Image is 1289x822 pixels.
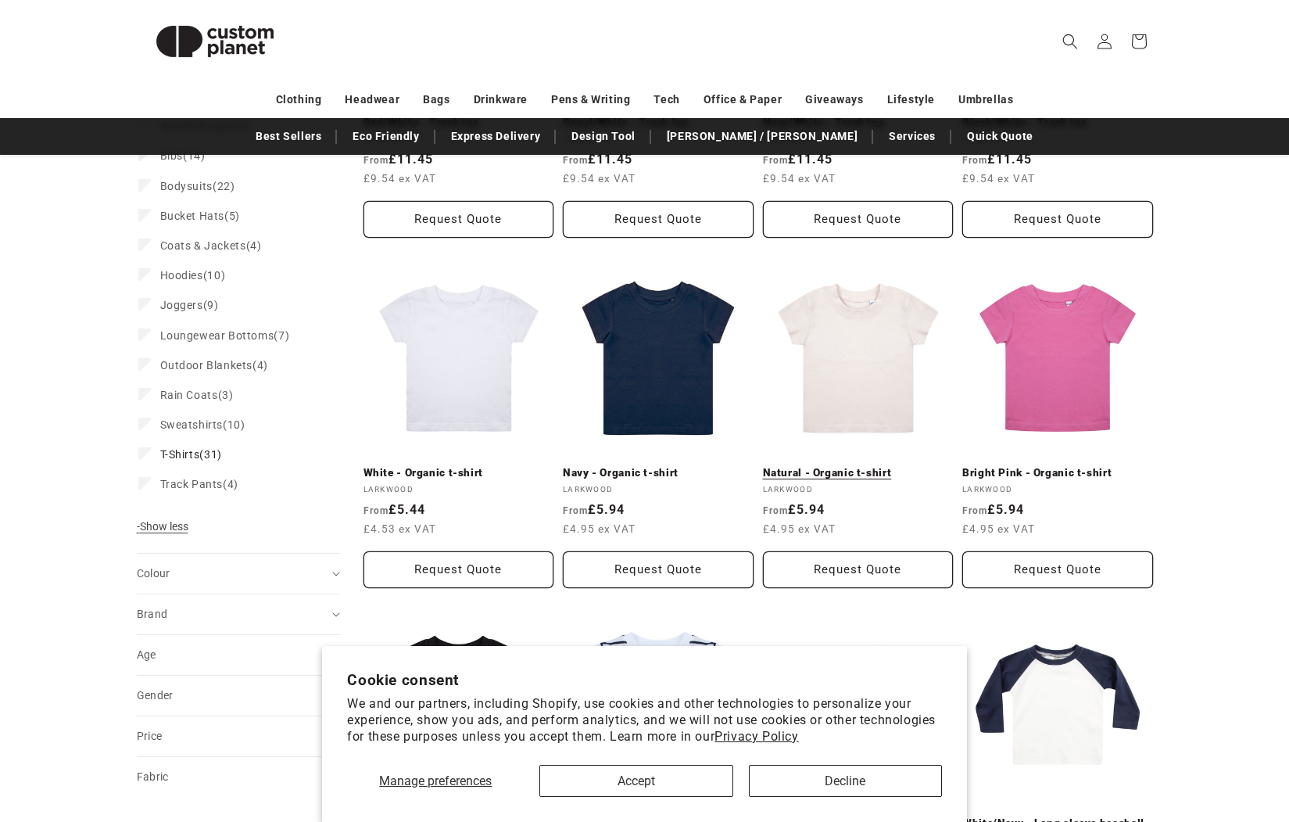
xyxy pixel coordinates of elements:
button: Request Quote [763,201,954,238]
span: (7) [160,328,290,343]
a: Headwear [345,86,399,113]
button: Request Quote [962,201,1153,238]
span: Loungewear Bottoms [160,329,274,342]
span: (14) [160,149,206,163]
span: Joggers [160,299,203,311]
span: (3) [160,388,234,402]
a: Clothing [276,86,322,113]
span: Outdoor Blankets [160,359,253,372]
span: (4) [160,477,238,491]
span: (22) [160,179,235,193]
p: We and our partners, including Shopify, use cookies and other technologies to personalize your ex... [347,696,942,745]
a: Privacy Policy [714,729,798,744]
span: Bucket Hats [160,210,225,222]
summary: Age (0 selected) [137,635,340,675]
span: (9) [160,298,219,312]
span: (5) [160,209,240,223]
summary: Price [137,716,340,756]
a: Eco Friendly [345,123,427,150]
span: (31) [160,447,222,461]
span: Colour [137,567,170,580]
span: (10) [160,418,245,432]
img: Custom Planet [137,6,293,77]
a: Tech [653,86,679,113]
span: Manage preferences [379,774,492,788]
summary: Brand (0 selected) [137,594,340,634]
summary: Fabric (0 selected) [137,757,340,797]
a: Navy - Organic t-shirt [563,466,754,480]
a: Giveaways [805,86,863,113]
button: Request Quote [962,551,1153,588]
a: Bright Pink - Organic t-shirt [962,466,1153,480]
span: (4) [160,239,262,253]
a: Drinkware [474,86,528,113]
iframe: Chat Widget [1021,653,1289,822]
button: Decline [749,765,942,797]
span: (4) [160,358,268,372]
span: Fabric [137,770,169,783]
a: Bags [423,86,449,113]
summary: Search [1053,24,1087,59]
a: [PERSON_NAME] / [PERSON_NAME] [659,123,865,150]
a: White - Organic t-shirt [363,466,554,480]
summary: Gender (0 selected) [137,676,340,716]
span: (10) [160,268,226,282]
span: Brand [137,608,168,620]
span: Price [137,730,163,742]
a: Umbrellas [958,86,1013,113]
span: Track Pants [160,478,224,490]
span: Bibs [160,149,183,162]
a: Express Delivery [443,123,549,150]
button: Show less [137,519,193,541]
span: Sweatshirts [160,418,224,431]
a: Office & Paper [704,86,782,113]
a: Best Sellers [248,123,329,150]
a: Natural - Organic t-shirt [763,466,954,480]
a: Quick Quote [959,123,1041,150]
summary: Colour (0 selected) [137,554,340,594]
span: Show less [137,520,188,533]
button: Request Quote [763,551,954,588]
button: Request Quote [563,551,754,588]
button: Request Quote [363,201,554,238]
span: Rain Coats [160,389,218,401]
a: Lifestyle [887,86,935,113]
span: T-Shirts [160,448,200,461]
a: Pens & Writing [551,86,630,113]
span: Coats & Jackets [160,239,246,252]
span: - [137,520,140,533]
button: Request Quote [363,551,554,588]
span: Hoodies [160,269,203,282]
h2: Cookie consent [347,671,942,689]
button: Manage preferences [347,765,524,797]
span: Gender [137,689,174,702]
button: Request Quote [563,201,754,238]
span: Bodysuits [160,180,213,192]
button: Accept [539,765,732,797]
a: Services [881,123,943,150]
span: Age [137,648,156,661]
a: Design Tool [564,123,643,150]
